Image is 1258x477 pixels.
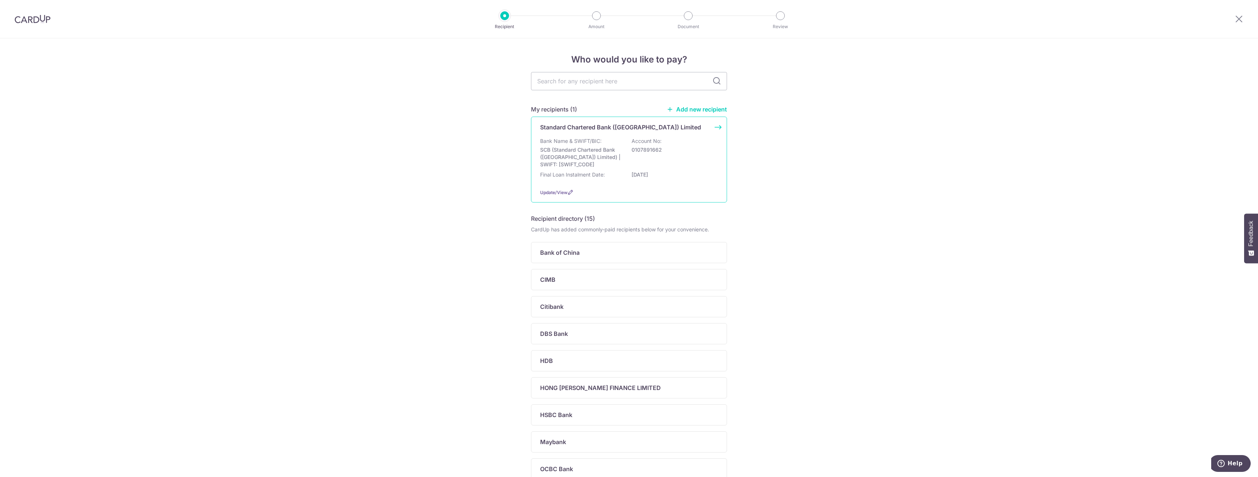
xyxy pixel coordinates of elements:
p: Bank Name & SWIFT/BIC: [540,137,602,145]
input: Search for any recipient here [531,72,727,90]
p: Recipient [478,23,532,30]
a: Update/View [540,190,568,195]
button: Feedback - Show survey [1244,213,1258,263]
p: DBS Bank [540,329,568,338]
h5: My recipients (1) [531,105,577,114]
p: [DATE] [632,171,713,178]
p: HONG [PERSON_NAME] FINANCE LIMITED [540,383,661,392]
span: Feedback [1248,221,1254,246]
p: OCBC Bank [540,465,573,473]
a: Add new recipient [667,106,727,113]
p: Maybank [540,438,566,446]
img: CardUp [15,15,50,23]
p: Final Loan Instalment Date: [540,171,605,178]
p: CIMB [540,275,555,284]
p: 0107891662 [632,146,713,154]
p: Standard Chartered Bank ([GEOGRAPHIC_DATA]) Limited [540,123,701,132]
iframe: Opens a widget where you can find more information [1211,455,1251,473]
p: HDB [540,356,553,365]
p: Review [753,23,807,30]
h4: Who would you like to pay? [531,53,727,66]
p: SCB (Standard Chartered Bank ([GEOGRAPHIC_DATA]) Limited) | SWIFT: [SWIFT_CODE] [540,146,622,168]
p: Account No: [632,137,662,145]
p: Citibank [540,302,564,311]
div: CardUp has added commonly-paid recipients below for your convenience. [531,226,727,233]
p: Bank of China [540,248,580,257]
p: Amount [569,23,624,30]
p: Document [661,23,715,30]
p: HSBC Bank [540,410,572,419]
h5: Recipient directory (15) [531,214,595,223]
